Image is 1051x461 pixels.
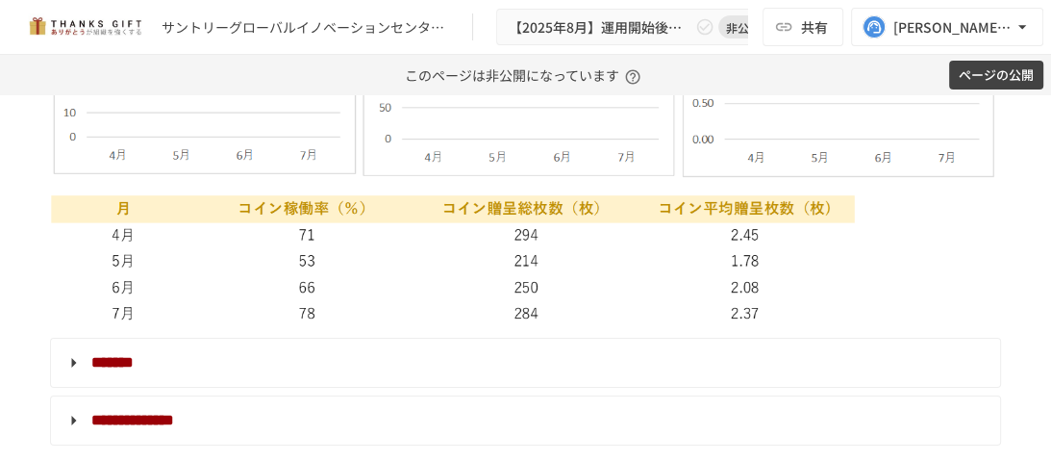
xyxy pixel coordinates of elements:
div: サントリーグローバルイノベーションセンター株式会社様 [162,17,449,38]
img: mMP1OxWUAhQbsRWCurg7vIHe5HqDpP7qZo7fRoNLXQh [23,12,146,42]
button: 【2025年8月】運用開始後振り返りミーティング非公開 [496,9,804,46]
span: 非公開 [718,17,768,38]
span: 共有 [801,16,828,38]
button: 共有 [763,8,843,46]
p: このページは非公開になっています [405,55,646,95]
div: [PERSON_NAME][EMAIL_ADDRESS][DOMAIN_NAME] [893,15,1013,39]
button: [PERSON_NAME][EMAIL_ADDRESS][DOMAIN_NAME] [851,8,1043,46]
button: ページの公開 [949,61,1043,90]
span: 【2025年8月】運用開始後振り返りミーティング [509,15,691,39]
